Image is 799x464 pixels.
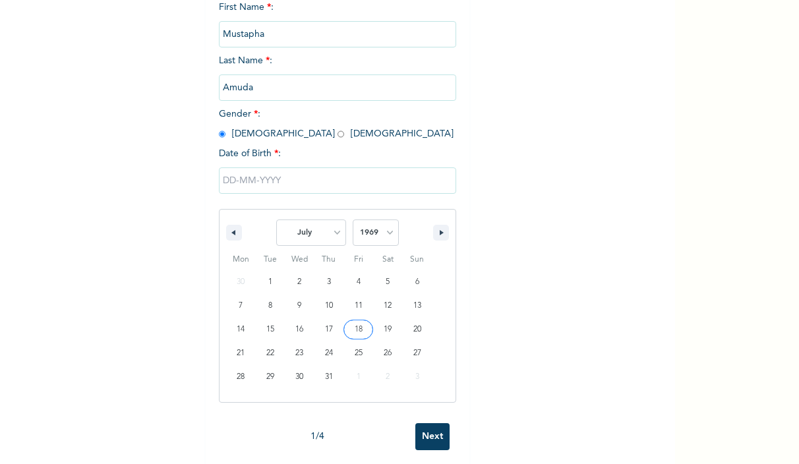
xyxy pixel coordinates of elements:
span: 5 [386,270,390,294]
span: 2 [297,270,301,294]
input: Next [415,423,450,450]
button: 8 [256,294,285,318]
span: Gender : [DEMOGRAPHIC_DATA] [DEMOGRAPHIC_DATA] [219,109,454,138]
span: 17 [325,318,333,341]
span: Tue [256,249,285,270]
span: 4 [357,270,361,294]
span: 27 [413,341,421,365]
div: 1 / 4 [219,430,415,444]
span: 10 [325,294,333,318]
span: Sat [373,249,403,270]
span: Mon [226,249,256,270]
span: 9 [297,294,301,318]
button: 14 [226,318,256,341]
button: 12 [373,294,403,318]
button: 9 [285,294,314,318]
span: 13 [413,294,421,318]
button: 17 [314,318,344,341]
button: 22 [256,341,285,365]
button: 25 [343,341,373,365]
button: 18 [343,318,373,341]
span: Fri [343,249,373,270]
button: 11 [343,294,373,318]
button: 5 [373,270,403,294]
span: 1 [268,270,272,294]
span: 21 [237,341,245,365]
button: 4 [343,270,373,294]
button: 31 [314,365,344,389]
span: Sun [402,249,432,270]
button: 15 [256,318,285,341]
button: 3 [314,270,344,294]
span: Thu [314,249,344,270]
span: 8 [268,294,272,318]
button: 23 [285,341,314,365]
button: 19 [373,318,403,341]
button: 29 [256,365,285,389]
button: 13 [402,294,432,318]
span: 31 [325,365,333,389]
button: 21 [226,341,256,365]
span: 26 [384,341,392,365]
span: 30 [295,365,303,389]
input: Enter your last name [219,74,456,101]
button: 16 [285,318,314,341]
span: 12 [384,294,392,318]
span: 16 [295,318,303,341]
span: 7 [239,294,243,318]
button: 6 [402,270,432,294]
button: 26 [373,341,403,365]
span: 23 [295,341,303,365]
span: 29 [266,365,274,389]
button: 24 [314,341,344,365]
span: 22 [266,341,274,365]
span: 28 [237,365,245,389]
span: 11 [355,294,363,318]
button: 30 [285,365,314,389]
span: 25 [355,341,363,365]
button: 27 [402,341,432,365]
span: 3 [327,270,331,294]
span: First Name : [219,3,456,39]
button: 28 [226,365,256,389]
span: Wed [285,249,314,270]
input: DD-MM-YYYY [219,167,456,194]
span: 19 [384,318,392,341]
button: 1 [256,270,285,294]
button: 2 [285,270,314,294]
span: 20 [413,318,421,341]
input: Enter your first name [219,21,456,47]
button: 7 [226,294,256,318]
span: 24 [325,341,333,365]
span: 14 [237,318,245,341]
span: 15 [266,318,274,341]
span: 18 [355,318,363,341]
span: Date of Birth : [219,147,281,161]
span: 6 [415,270,419,294]
button: 10 [314,294,344,318]
button: 20 [402,318,432,341]
span: Last Name : [219,56,456,92]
